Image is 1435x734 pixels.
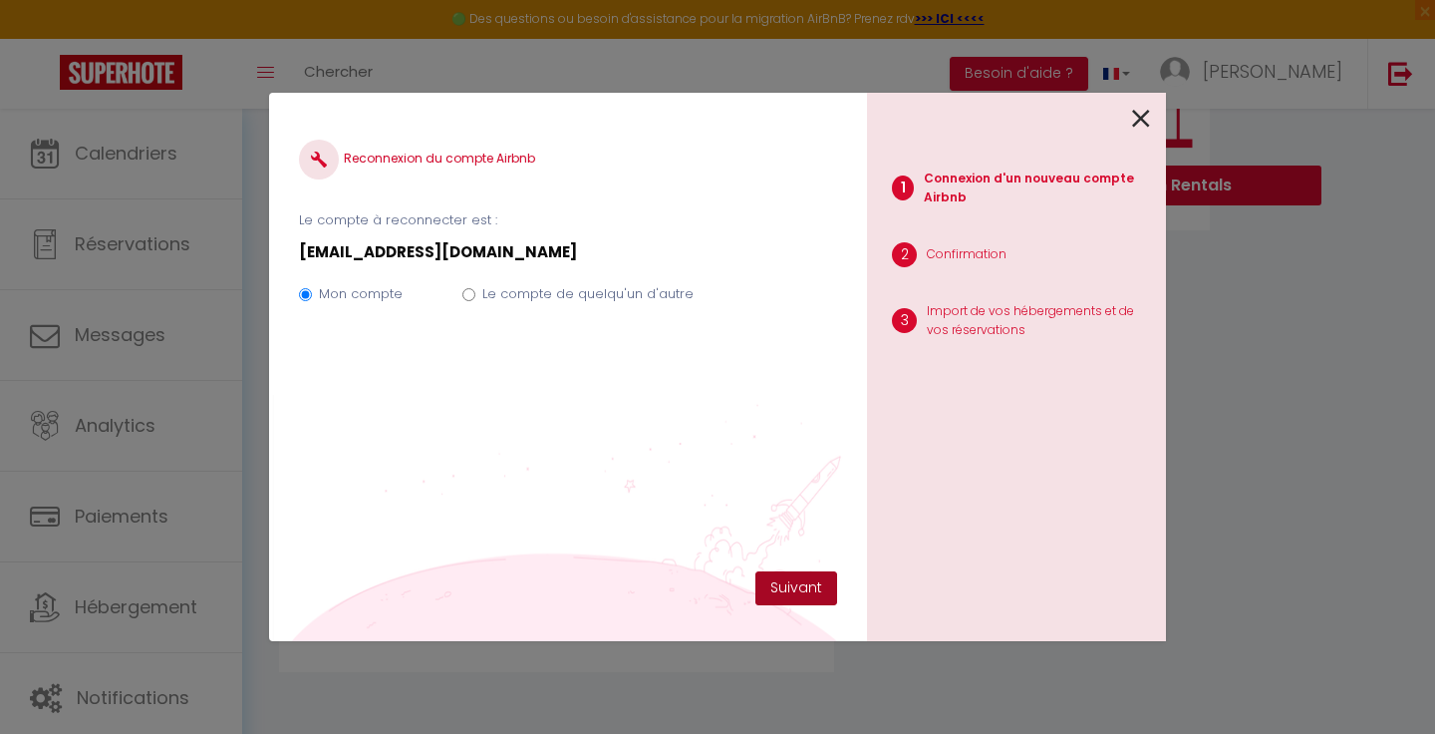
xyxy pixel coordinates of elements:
p: Confirmation [927,245,1006,264]
p: [EMAIL_ADDRESS][DOMAIN_NAME] [299,240,837,264]
label: Le compte de quelqu'un d'autre [482,284,694,304]
span: 3 [892,308,917,333]
label: Mon compte [319,284,403,304]
span: 1 [892,176,914,200]
p: Connexion d'un nouveau compte Airbnb [924,170,1150,207]
p: Le compte à reconnecter est : [299,210,837,230]
span: 2 [892,242,917,267]
h4: Reconnexion du compte Airbnb [299,140,837,180]
button: Suivant [755,571,837,605]
p: Import de vos hébergements et de vos réservations [927,302,1150,340]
